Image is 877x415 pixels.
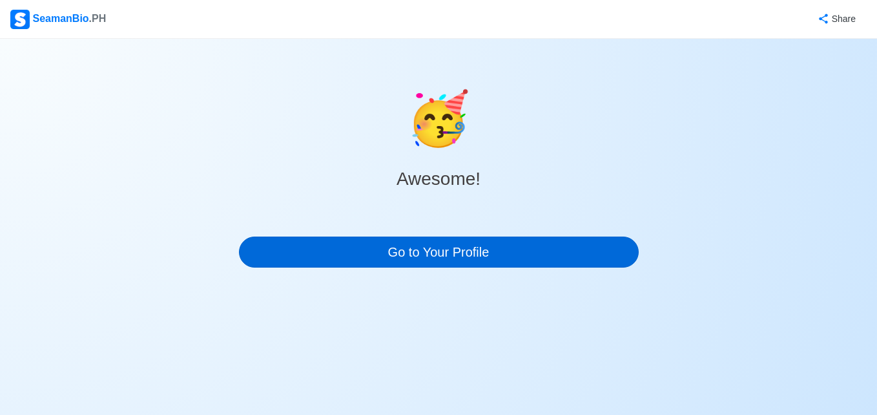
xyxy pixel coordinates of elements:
[239,237,639,268] a: Go to Your Profile
[805,6,867,32] button: Share
[406,80,471,158] span: celebrate
[10,10,106,29] div: SeamanBio
[89,13,107,24] span: .PH
[397,168,480,190] h3: Awesome!
[10,10,30,29] img: Logo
